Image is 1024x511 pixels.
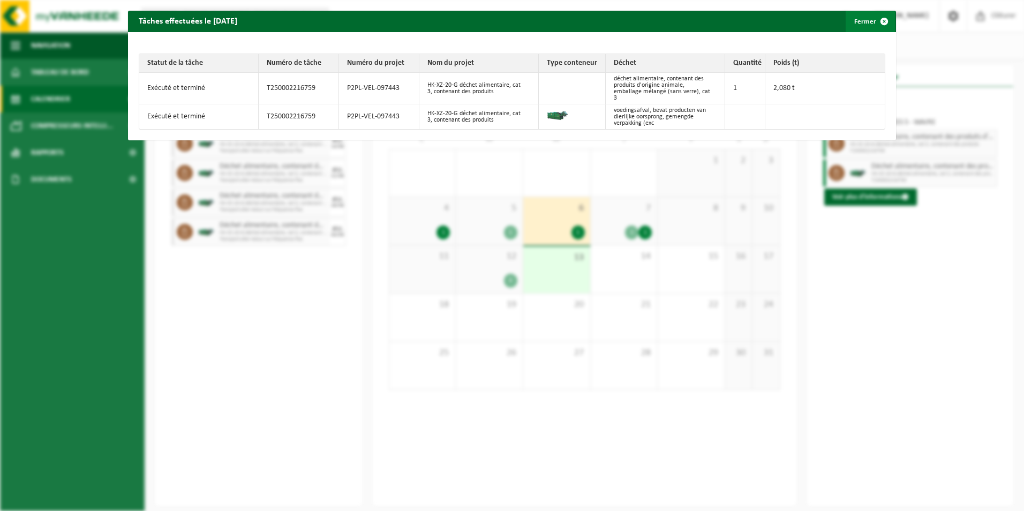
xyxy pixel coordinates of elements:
th: Déchet [606,54,725,73]
button: Fermer [846,11,895,32]
th: Numéro du projet [339,54,419,73]
img: HK-XZ-20-GN-01 [547,110,568,121]
td: Exécuté et terminé [139,73,259,104]
h2: Tâches effectuées le [DATE] [128,11,248,31]
td: déchet alimentaire, contenant des produits d'origine animale, emballage mélangé (sans verre), cat 3 [606,73,725,104]
th: Type conteneur [539,54,606,73]
td: HK-XZ-20-G déchet alimentaire, cat 3, contenant des produits [419,73,539,104]
th: Numéro de tâche [259,54,339,73]
td: P2PL-VEL-097443 [339,73,419,104]
td: 1 [725,73,765,104]
td: T250002216759 [259,73,339,104]
th: Nom du projet [419,54,539,73]
td: voedingsafval, bevat producten van dierlijke oorsprong, gemengde verpakking (exc [606,104,725,129]
td: P2PL-VEL-097443 [339,104,419,129]
td: Exécuté et terminé [139,104,259,129]
th: Statut de la tâche [139,54,259,73]
td: HK-XZ-20-G déchet alimentaire, cat 3, contenant des produits [419,104,539,129]
td: T250002216759 [259,104,339,129]
img: HK-XZ-20-GN-13 [547,81,592,96]
th: Quantité [725,54,765,73]
td: 2,080 t [765,73,885,104]
th: Poids (t) [765,54,885,73]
